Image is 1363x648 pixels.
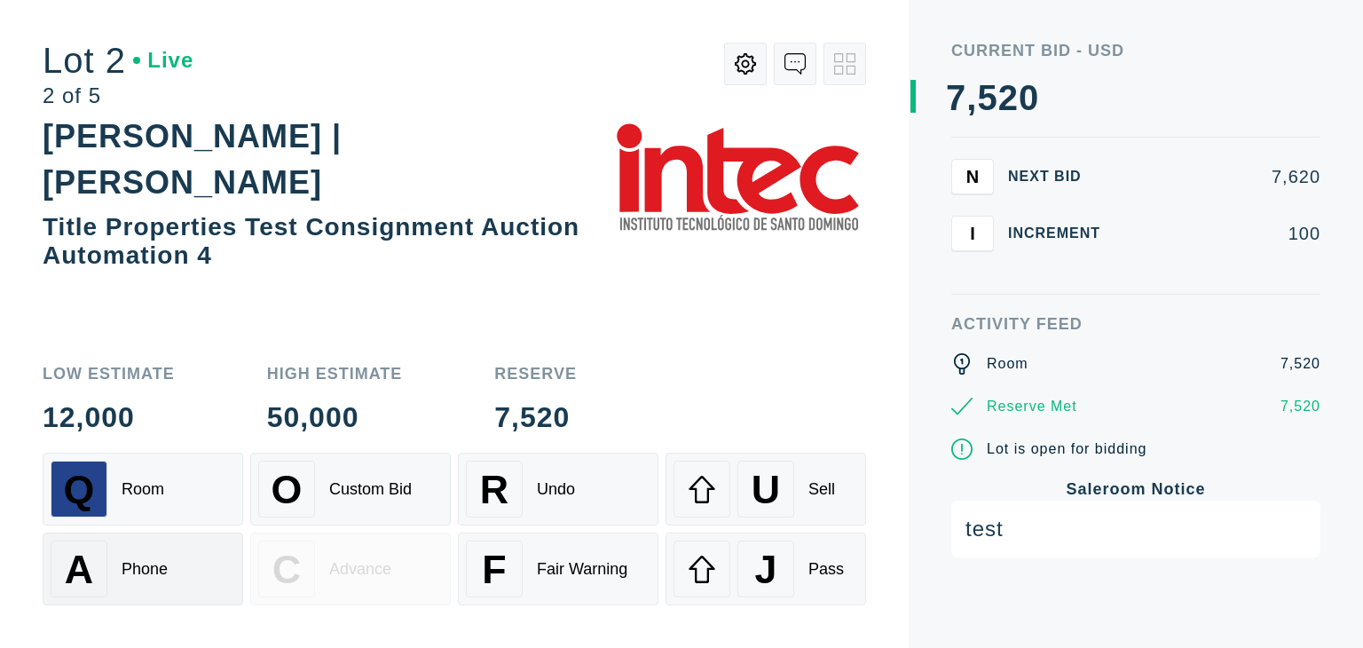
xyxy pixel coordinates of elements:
div: Fair Warning [537,560,627,579]
div: Phone [122,560,168,579]
div: 2 [998,80,1019,115]
div: Room [987,353,1028,375]
button: QRoom [43,453,243,526]
div: 100 [1129,225,1320,242]
span: I [970,223,975,243]
button: CAdvance [250,533,451,605]
div: Current Bid - USD [951,43,1320,59]
div: 5 [977,80,997,115]
button: RUndo [458,453,658,526]
div: Lot is open for bidding [987,439,1146,460]
button: I [951,216,994,251]
div: Next Bid [1008,170,1115,184]
div: 7,520 [1280,353,1320,375]
button: N [951,159,994,194]
div: 12,000 [43,403,175,431]
div: Pass [808,560,844,579]
span: U [752,467,780,512]
div: Reserve Met [987,396,1077,417]
button: FFair Warning [458,533,658,605]
div: 7,620 [1129,168,1320,186]
div: Reserve [494,366,577,382]
div: High Estimate [267,366,403,382]
div: [PERSON_NAME] | [PERSON_NAME] [43,118,342,201]
div: Lot 2 [43,43,193,78]
div: Increment [1008,226,1115,241]
span: A [65,547,93,592]
div: Room [122,480,164,499]
div: 2 of 5 [43,85,193,107]
button: OCustom Bid [250,453,451,526]
div: Custom Bid [329,480,412,499]
div: , [966,80,977,435]
div: 7 [946,80,966,115]
div: Sell [808,480,835,499]
span: Q [64,467,95,512]
div: Title Properties Test Consignment Auction Automation 4 [43,213,579,269]
span: C [272,547,301,592]
div: Saleroom Notice [951,481,1320,497]
div: Activity Feed [951,316,1320,332]
span: R [480,467,508,512]
div: Live [133,50,193,71]
div: 7,520 [494,403,577,431]
button: USell [666,453,866,526]
div: 0 [1019,80,1039,115]
div: test [965,517,1004,541]
span: O [272,467,303,512]
button: APhone [43,533,243,605]
div: Advance [329,560,391,579]
div: Undo [537,480,575,499]
span: F [482,547,506,592]
span: J [754,547,776,592]
div: Low Estimate [43,366,175,382]
span: N [966,166,979,186]
button: JPass [666,533,866,605]
div: 50,000 [267,403,403,431]
div: 7,520 [1280,396,1320,417]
